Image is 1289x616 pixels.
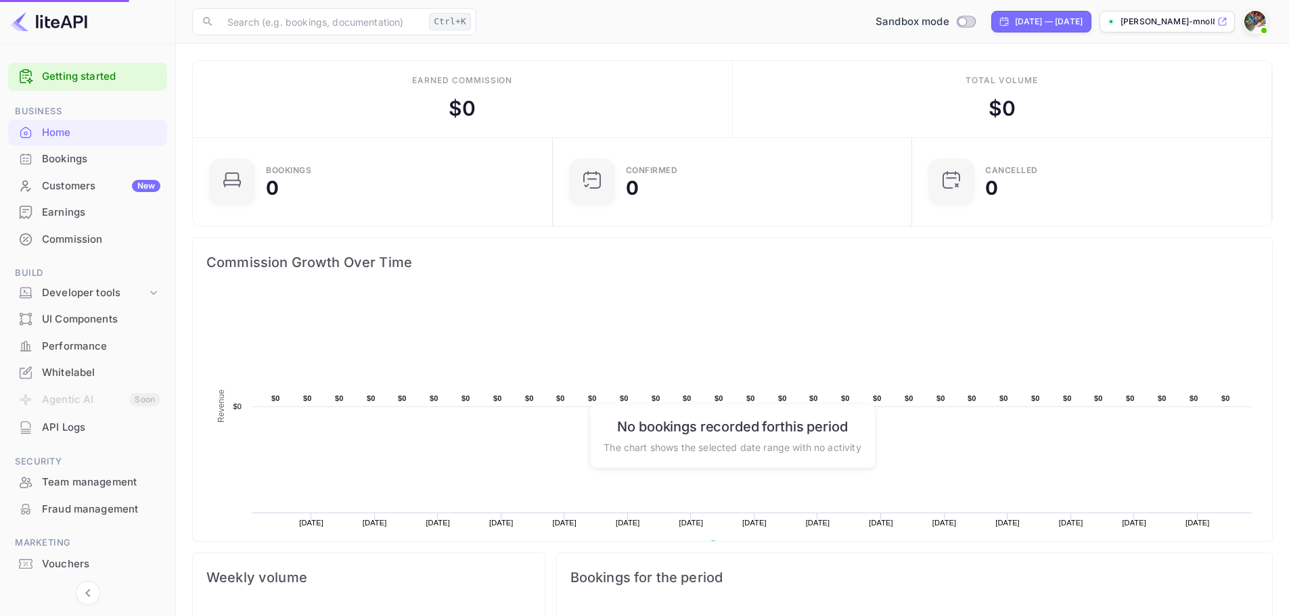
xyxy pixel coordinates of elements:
[1126,394,1135,402] text: $0
[8,120,167,145] a: Home
[42,232,160,247] div: Commission
[429,13,471,30] div: Ctrl+K
[652,394,660,402] text: $0
[335,394,344,402] text: $0
[489,519,514,527] text: [DATE]
[8,63,167,91] div: Getting started
[8,536,167,550] span: Marketing
[556,394,565,402] text: $0
[1122,519,1146,527] text: [DATE]
[449,93,476,124] div: $ 0
[1221,394,1230,402] text: $0
[1094,394,1103,402] text: $0
[604,418,861,434] h6: No bookings recorded for this period
[8,227,167,253] div: Commission
[426,519,450,527] text: [DATE]
[8,173,167,198] a: CustomersNew
[985,166,1038,174] div: CANCELLED
[8,227,167,252] a: Commission
[876,14,949,30] span: Sandbox mode
[8,333,167,360] div: Performance
[8,199,167,226] div: Earnings
[8,146,167,172] div: Bookings
[76,581,100,605] button: Collapse navigation
[367,394,376,402] text: $0
[1015,16,1083,28] div: [DATE] — [DATE]
[999,394,1008,402] text: $0
[841,394,850,402] text: $0
[8,360,167,385] a: Whitelabel
[966,74,1038,87] div: Total volume
[869,519,893,527] text: [DATE]
[679,519,704,527] text: [DATE]
[412,74,512,87] div: Earned commission
[989,93,1016,124] div: $ 0
[8,333,167,358] a: Performance
[42,339,160,354] div: Performance
[746,394,755,402] text: $0
[8,199,167,224] a: Earnings
[266,179,279,197] div: 0
[42,151,160,167] div: Bookings
[42,125,160,141] div: Home
[363,519,387,527] text: [DATE]
[1059,519,1083,527] text: [DATE]
[525,394,534,402] text: $0
[266,166,311,174] div: Bookings
[8,496,167,521] a: Fraud management
[42,365,160,381] div: Whitelabel
[206,567,531,588] span: Weekly volume
[932,519,957,527] text: [DATE]
[778,394,787,402] text: $0
[8,360,167,386] div: Whitelabel
[42,502,160,517] div: Fraud management
[42,556,160,572] div: Vouchers
[8,306,167,333] div: UI Components
[604,440,861,454] p: The chart shows the selected date range with no activity
[8,173,167,199] div: CustomersNew
[985,179,998,197] div: 0
[299,519,323,527] text: [DATE]
[588,394,597,402] text: $0
[715,394,723,402] text: $0
[303,394,312,402] text: $0
[8,281,167,305] div: Developer tools
[233,402,242,410] text: $0
[8,551,167,577] div: Vouchers
[806,519,830,527] text: [DATE]
[1031,394,1040,402] text: $0
[8,469,167,496] div: Team management
[870,14,980,30] div: Switch to Production mode
[42,420,160,435] div: API Logs
[219,8,424,35] input: Search (e.g. bookings, documentation)
[995,519,1020,527] text: [DATE]
[461,394,470,402] text: $0
[1185,519,1210,527] text: [DATE]
[8,120,167,146] div: Home
[206,252,1259,273] span: Commission Growth Over Time
[132,180,160,192] div: New
[873,394,882,402] text: $0
[398,394,407,402] text: $0
[493,394,502,402] text: $0
[8,414,167,441] div: API Logs
[8,496,167,523] div: Fraud management
[552,519,576,527] text: [DATE]
[8,104,167,119] span: Business
[1063,394,1072,402] text: $0
[42,312,160,327] div: UI Components
[42,205,160,220] div: Earnings
[905,394,913,402] text: $0
[42,285,147,301] div: Developer tools
[809,394,818,402] text: $0
[1158,394,1167,402] text: $0
[620,394,629,402] text: $0
[8,469,167,494] a: Team management
[217,389,226,423] text: Revenue
[8,414,167,440] a: API Logs
[991,11,1091,32] div: Click to change the date range period
[1190,394,1198,402] text: $0
[8,266,167,281] span: Build
[683,394,692,402] text: $0
[42,475,160,490] div: Team management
